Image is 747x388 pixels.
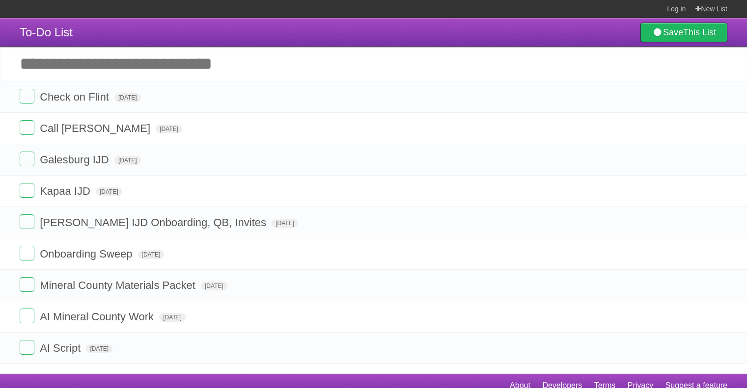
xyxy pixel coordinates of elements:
[40,185,93,197] span: Kapaa IJD
[20,246,34,260] label: Done
[138,250,165,259] span: [DATE]
[20,277,34,292] label: Done
[114,93,141,102] span: [DATE]
[20,120,34,135] label: Done
[86,344,112,353] span: [DATE]
[683,27,716,37] b: This List
[40,342,83,354] span: AI Script
[40,154,111,166] span: Galesburg IJD
[201,282,227,290] span: [DATE]
[40,216,269,229] span: [PERSON_NAME] IJD Onboarding, QB, Invites
[20,214,34,229] label: Done
[40,91,111,103] span: Check on Flint
[20,309,34,323] label: Done
[156,125,182,133] span: [DATE]
[20,26,73,39] span: To-Do List
[20,340,34,355] label: Done
[20,183,34,198] label: Done
[20,152,34,166] label: Done
[40,279,198,291] span: Mineral County Materials Packet
[96,187,122,196] span: [DATE]
[20,89,34,103] label: Done
[159,313,186,322] span: [DATE]
[114,156,141,165] span: [DATE]
[40,122,153,134] span: Call [PERSON_NAME]
[272,219,298,228] span: [DATE]
[640,23,727,42] a: SaveThis List
[40,310,156,323] span: AI Mineral County Work
[40,248,135,260] span: Onboarding Sweep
